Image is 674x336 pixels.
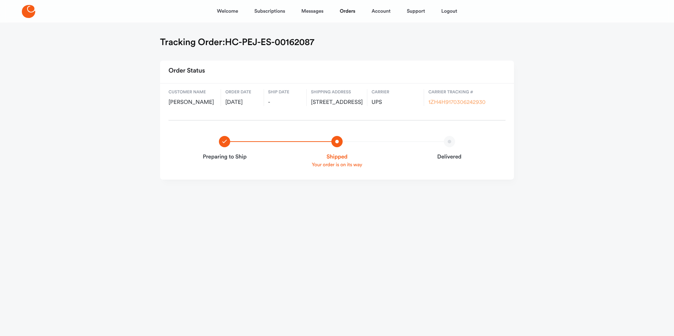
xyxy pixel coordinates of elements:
[311,89,363,95] span: Shipping address
[225,99,259,106] span: [DATE]
[428,89,501,95] span: Carrier Tracking #
[168,99,216,106] span: [PERSON_NAME]
[225,89,259,95] span: Order date
[372,99,419,106] span: UPS
[407,3,425,20] a: Support
[168,89,216,95] span: Customer name
[311,99,363,106] span: [STREET_ADDRESS]
[372,89,419,95] span: Carrier
[289,153,385,161] strong: Shipped
[301,3,324,20] a: Messages
[441,3,457,20] a: Logout
[268,89,302,95] span: Ship date
[289,161,385,168] p: Your order is on its way
[177,153,272,161] strong: Preparing to Ship
[428,100,485,105] a: 1ZH4H9170306242930
[372,3,391,20] a: Account
[160,37,314,48] h1: Tracking Order: HC-PEJ-ES-00162087
[268,99,302,106] span: -
[217,3,238,20] a: Welcome
[168,65,205,77] h2: Order Status
[340,3,355,20] a: Orders
[402,153,497,161] strong: Delivered
[255,3,285,20] a: Subscriptions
